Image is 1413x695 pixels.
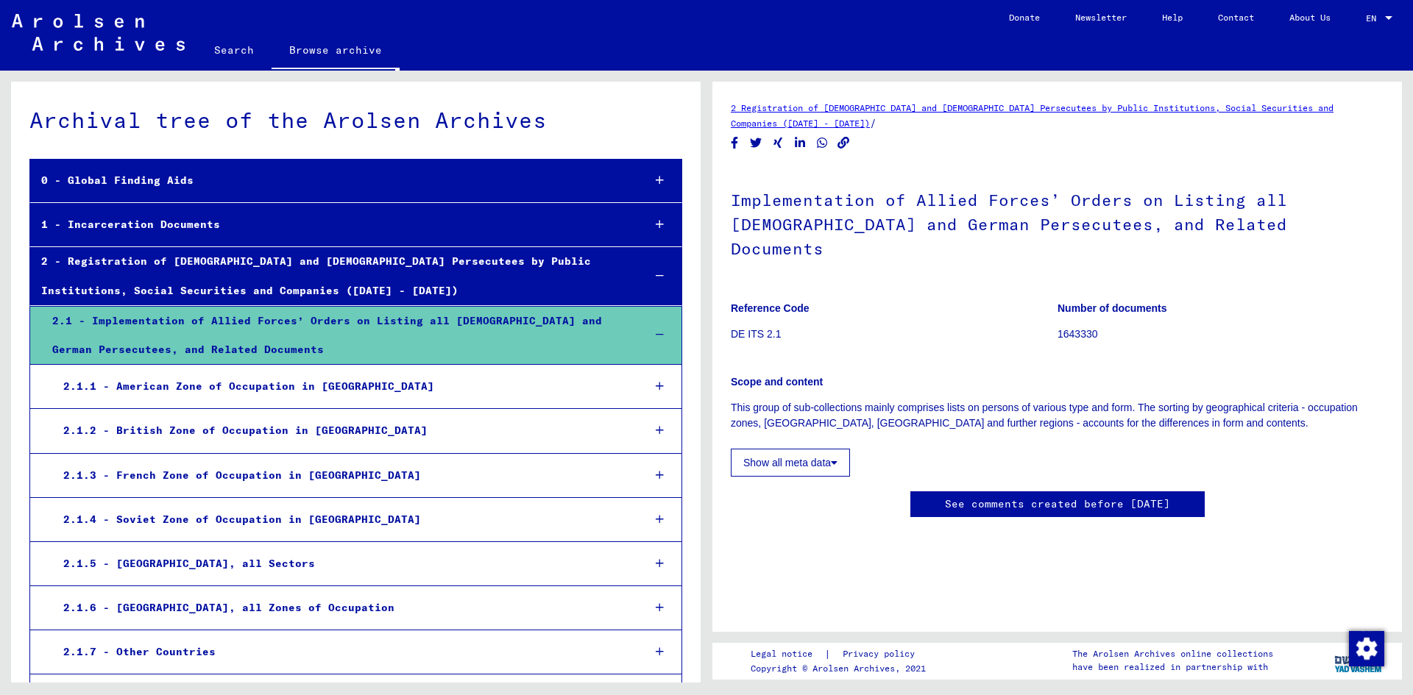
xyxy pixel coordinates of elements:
[29,104,682,137] div: Archival tree of the Arolsen Archives
[52,549,631,578] div: 2.1.5 - [GEOGRAPHIC_DATA], all Sectors
[731,449,850,477] button: Show all meta data
[751,662,932,675] p: Copyright © Arolsen Archives, 2021
[30,166,631,195] div: 0 - Global Finding Aids
[731,102,1334,129] a: 2 Registration of [DEMOGRAPHIC_DATA] and [DEMOGRAPHIC_DATA] Persecutees by Public Institutions, S...
[731,376,823,388] b: Scope and content
[52,594,631,622] div: 2.1.6 - [GEOGRAPHIC_DATA], all Zones of Occupation
[1058,302,1167,314] b: Number of documents
[748,134,764,152] button: Share on Twitter
[731,327,1057,342] p: DE ITS 2.1
[196,32,272,68] a: Search
[272,32,400,71] a: Browse archive
[831,646,932,662] a: Privacy policy
[1331,642,1387,679] img: yv_logo.png
[731,302,810,314] b: Reference Code
[1058,327,1384,342] p: 1643330
[52,638,631,666] div: 2.1.7 - Other Countries
[52,461,631,490] div: 2.1.3 - French Zone of Occupation in [GEOGRAPHIC_DATA]
[30,210,631,239] div: 1 - Incarceration Documents
[1349,631,1384,666] img: Change consent
[1366,13,1382,24] span: EN
[793,134,808,152] button: Share on LinkedIn
[41,307,631,364] div: 2.1 - Implementation of Allied Forces’ Orders on Listing all [DEMOGRAPHIC_DATA] and German Persec...
[731,166,1384,279] h1: Implementation of Allied Forces’ Orders on Listing all [DEMOGRAPHIC_DATA] and German Persecutees,...
[52,416,631,445] div: 2.1.2 - British Zone of Occupation in [GEOGRAPHIC_DATA]
[836,134,851,152] button: Copy link
[771,134,786,152] button: Share on Xing
[945,496,1170,512] a: See comments created before [DATE]
[52,372,631,401] div: 2.1.1 - American Zone of Occupation in [GEOGRAPHIC_DATA]
[751,646,932,662] div: |
[12,14,185,51] img: Arolsen_neg.svg
[30,247,631,304] div: 2 - Registration of [DEMOGRAPHIC_DATA] and [DEMOGRAPHIC_DATA] Persecutees by Public Institutions,...
[727,134,743,152] button: Share on Facebook
[1348,630,1384,666] div: Change consent
[1072,660,1273,674] p: have been realized in partnership with
[731,400,1384,431] p: This group of sub-collections mainly comprises lists on persons of various type and form. The sor...
[870,116,877,129] span: /
[815,134,830,152] button: Share on WhatsApp
[751,646,824,662] a: Legal notice
[52,505,631,534] div: 2.1.4 - Soviet Zone of Occupation in [GEOGRAPHIC_DATA]
[1072,647,1273,660] p: The Arolsen Archives online collections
